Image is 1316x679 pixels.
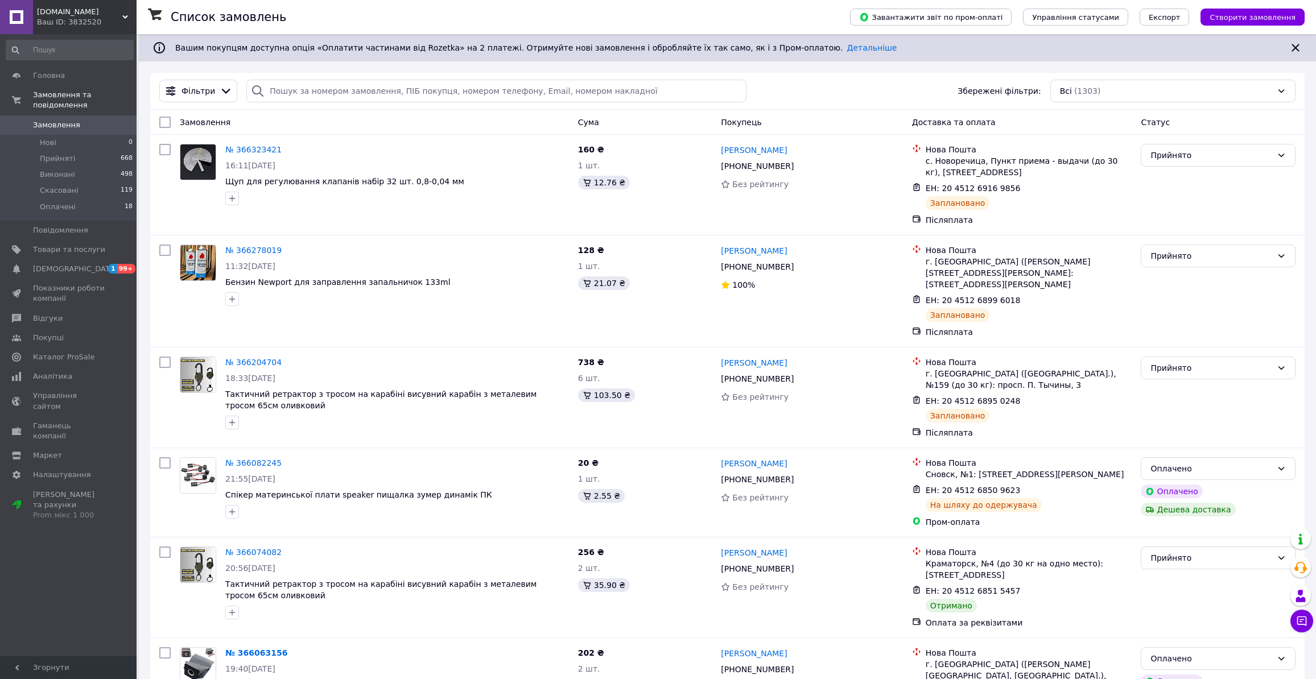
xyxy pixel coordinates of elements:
div: с. Новоречица, Пункт приема - выдачи (до 30 кг), [STREET_ADDRESS] [926,155,1132,178]
span: Без рейтингу [732,493,789,502]
span: Експорт [1149,13,1181,22]
span: Замовлення [33,120,80,130]
a: Фото товару [180,546,216,583]
input: Пошук за номером замовлення, ПІБ покупця, номером телефону, Email, номером накладної [246,80,746,102]
div: Нова Пошта [926,647,1132,659]
div: [PHONE_NUMBER] [719,471,796,487]
span: 1 шт. [578,474,600,483]
button: Управління статусами [1023,9,1128,26]
span: 19:40[DATE] [225,664,275,673]
div: Нова Пошта [926,245,1132,256]
div: 103.50 ₴ [578,388,635,402]
span: [PERSON_NAME] та рахунки [33,490,105,521]
a: Тактичний ретрактор з тросом на карабіні висувний карабін з металевим тросом 65см оливковий [225,390,537,410]
button: Завантажити звіт по пром-оплаті [850,9,1012,26]
a: № 366074082 [225,548,282,557]
div: Заплановано [926,308,990,322]
div: Післяплата [926,427,1132,438]
button: Чат з покупцем [1290,610,1313,632]
a: [PERSON_NAME] [721,245,787,256]
span: (1303) [1074,86,1101,96]
div: г. [GEOGRAPHIC_DATA] ([GEOGRAPHIC_DATA].), №159 (до 30 кг): просп. П. Тычины, 3 [926,368,1132,391]
a: Щуп для регулювання клапанів набір 32 шт. 0,8-0,04 мм [225,177,464,186]
div: [PHONE_NUMBER] [719,661,796,677]
a: № 366323421 [225,145,282,154]
a: [PERSON_NAME] [721,547,787,558]
div: Заплановано [926,409,990,423]
a: [PERSON_NAME] [721,458,787,469]
a: № 366082245 [225,458,282,467]
a: № 366063156 [225,648,287,657]
span: 16:11[DATE] [225,161,275,170]
span: 1 шт. [578,161,600,170]
div: 21.07 ₴ [578,276,630,290]
span: 21:55[DATE] [225,474,275,483]
a: Фото товару [180,144,216,180]
a: Бензин Newport для заправлення запальничок 133ml [225,278,451,287]
span: 11:32[DATE] [225,262,275,271]
span: Вашим покупцям доступна опція «Оплатити частинами від Rozetka» на 2 платежі. Отримуйте нові замов... [175,43,897,52]
span: Прийняті [40,154,75,164]
span: Створити замовлення [1210,13,1296,22]
div: Нова Пошта [926,144,1132,155]
span: ЕН: 20 4512 6895 0248 [926,396,1021,405]
img: Фото товару [180,144,216,180]
span: Оплачені [40,202,76,212]
span: 1 [108,264,117,274]
span: Відгуки [33,313,63,324]
span: Без рейтингу [732,392,789,401]
span: 202 ₴ [578,648,604,657]
span: Покупці [33,333,64,343]
span: 18 [125,202,133,212]
span: ЕН: 20 4512 6851 5457 [926,586,1021,595]
img: Фото товару [180,357,216,392]
div: Нова Пошта [926,457,1132,469]
div: [PHONE_NUMBER] [719,371,796,387]
span: 160 ₴ [578,145,604,154]
span: 119 [121,185,133,196]
div: Ваш ID: 3832520 [37,17,137,27]
span: Каталог ProSale [33,352,94,362]
span: 738 ₴ [578,358,604,367]
img: Фото товару [180,245,216,280]
span: Скасовані [40,185,79,196]
span: 6 шт. [578,374,600,383]
span: 0 [129,138,133,148]
div: Прийнято [1150,250,1272,262]
span: Всі [1060,85,1072,97]
span: Замовлення [180,118,230,127]
img: Фото товару [180,458,216,493]
span: Показники роботи компанії [33,283,105,304]
span: Доставка та оплата [912,118,996,127]
span: Збережені фільтри: [958,85,1041,97]
span: ЕН: 20 4512 6850 9623 [926,486,1021,495]
div: 35.90 ₴ [578,578,630,592]
button: Створити замовлення [1201,9,1305,26]
span: Виконані [40,169,75,180]
div: Пром-оплата [926,516,1132,528]
span: Фільтри [181,85,215,97]
div: Заплановано [926,196,990,210]
span: Cума [578,118,599,127]
span: Завантажити звіт по пром-оплаті [859,12,1003,22]
div: [PHONE_NUMBER] [719,561,796,577]
div: Дешева доставка [1141,503,1235,516]
span: ЕН: 20 4512 6916 9856 [926,184,1021,193]
span: 2 шт. [578,664,600,673]
div: Prom мікс 1 000 [33,510,105,520]
div: г. [GEOGRAPHIC_DATA] ([PERSON_NAME][STREET_ADDRESS][PERSON_NAME]: [STREET_ADDRESS][PERSON_NAME] [926,256,1132,290]
div: Нова Пошта [926,357,1132,368]
span: Товари та послуги [33,245,105,255]
a: № 366204704 [225,358,282,367]
div: [PHONE_NUMBER] [719,158,796,174]
div: [PHONE_NUMBER] [719,259,796,275]
div: Прийнято [1150,552,1272,564]
span: Покупець [721,118,761,127]
span: 1 шт. [578,262,600,271]
div: Краматорск, №4 (до 30 кг на одно место): [STREET_ADDRESS] [926,558,1132,581]
button: Експорт [1140,9,1190,26]
a: Створити замовлення [1189,12,1305,21]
